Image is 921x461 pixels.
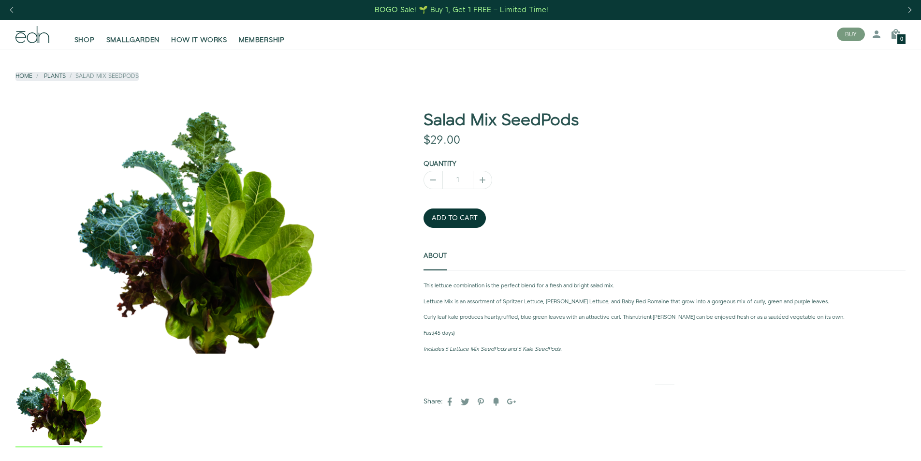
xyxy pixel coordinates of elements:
span: HOW IT WORKS [171,35,227,45]
a: Plants [44,72,66,80]
span: (45 days) [433,329,454,337]
span: SMALLGARDEN [106,35,160,45]
a: BOGO Sale! 🌱 Buy 1, Get 1 FREE – Limited Time! [374,2,549,17]
a: Home [15,72,32,80]
div: 1 / 1 [15,112,377,354]
div: BOGO Sale! 🌱 Buy 1, Get 1 FREE – Limited Time! [375,5,548,15]
a: MEMBERSHIP [233,24,291,45]
span: 0 [900,37,903,42]
label: Quantity [424,159,456,169]
div: About [424,282,906,354]
span: Lettuce Mix is an assortment of Spritzer Lettuce, [PERSON_NAME] Lettuce, and Baby Red Romaine tha... [424,298,829,306]
span: MEMBERSHIP [239,35,285,45]
label: Share: [424,397,443,406]
p: This lettuce combination is the perfect blend for a fresh and bright salad mix. [424,282,906,290]
span: SHOP [74,35,95,45]
nav: breadcrumbs [15,72,139,80]
button: BUY [837,28,865,41]
span: Curly leaf kale produces hearty, ruffled, blue-green leaves with an attractive curl. This nutrien... [424,313,845,321]
button: ADD TO CART [424,208,486,228]
li: Salad Mix SeedPods [66,72,139,80]
a: HOW IT WORKS [165,24,233,45]
a: About [424,241,447,270]
div: 1 / 1 [15,358,102,448]
h1: Salad Mix SeedPods [424,112,906,130]
a: SMALLGARDEN [101,24,166,45]
span: $29.00 [424,132,460,149]
em: Includes 5 Lettuce Mix SeedPods and 5 Kale SeedPods. [424,345,562,353]
a: SHOP [69,24,101,45]
iframe: Opens a widget where you can find more information [847,432,911,456]
strong: Fast [424,329,433,337]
